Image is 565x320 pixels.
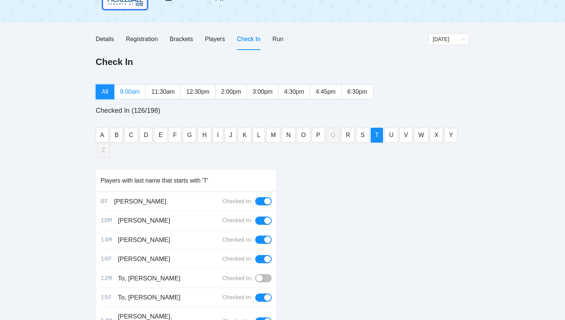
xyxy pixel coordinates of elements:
span: W [419,130,424,140]
button: Y [444,128,457,143]
span: H [202,130,207,140]
div: Players [205,34,225,44]
div: Details [96,34,114,44]
div: Run [272,34,283,44]
span: V [404,130,408,140]
button: B [110,128,123,143]
div: [PERSON_NAME] [118,254,170,264]
span: U [389,130,393,140]
span: M [271,130,276,140]
div: 14M [101,235,112,245]
button: D [139,128,153,143]
button: O [297,128,310,143]
h1: Check In [96,56,133,68]
div: Players with last name that starts with 'T' [101,170,272,191]
span: S [361,130,365,140]
span: F [173,130,177,140]
button: L [253,128,265,143]
span: Sunday [433,34,465,45]
div: Checked In: [222,216,252,225]
button: C [124,128,138,143]
div: 15F [101,293,112,302]
button: W [414,128,429,143]
span: N [286,130,291,140]
div: To, [PERSON_NAME] [118,293,180,302]
div: Checked In: [222,197,252,206]
button: R [341,128,355,143]
span: P [316,130,320,140]
span: 11:30am [151,88,175,95]
span: I [217,130,219,140]
button: F [169,128,181,143]
div: Checked In: [222,293,252,302]
button: P [312,128,325,143]
span: 6:30pm [347,88,367,95]
button: Z [97,143,110,158]
span: 9:00am [120,88,140,95]
span: Y [449,130,453,140]
button: E [154,128,167,143]
div: 10M [101,216,112,226]
div: [PERSON_NAME] [114,197,166,206]
button: S [356,128,369,143]
button: A [96,128,109,143]
div: [PERSON_NAME] [118,235,170,245]
button: J [225,128,237,143]
span: D [144,130,148,140]
div: Checked In: [222,255,252,263]
span: 4:45pm [316,88,336,95]
span: T [375,130,379,140]
span: K [243,130,247,140]
span: O [301,130,306,140]
span: L [257,130,260,140]
div: Checked In (126/198) [96,105,469,116]
span: All [102,88,108,95]
span: A [100,130,104,140]
div: 8F [101,197,108,206]
button: U [385,128,398,143]
div: Checked In: [222,274,252,283]
span: G [187,130,192,140]
button: K [238,128,251,143]
div: 10F [101,254,112,264]
span: B [115,130,119,140]
span: 2:00pm [221,88,241,95]
span: E [158,130,163,140]
span: 4:30pm [284,88,304,95]
span: C [129,130,133,140]
div: Check In [237,34,260,44]
button: T [371,128,383,143]
button: H [198,128,211,143]
button: Q [326,128,340,143]
button: I [213,128,223,143]
button: X [430,128,443,143]
div: Checked In: [222,236,252,244]
span: 3:00pm [253,88,272,95]
span: J [229,130,232,140]
button: N [282,128,295,143]
div: Registration [126,34,158,44]
span: 12:30pm [186,88,209,95]
div: To, [PERSON_NAME] [118,274,180,283]
div: 12M [101,274,112,283]
button: M [266,128,280,143]
div: [PERSON_NAME] [118,216,170,226]
button: G [183,128,196,143]
span: X [435,130,439,140]
div: Brackets [170,34,193,44]
span: R [346,130,350,140]
button: V [399,128,413,143]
